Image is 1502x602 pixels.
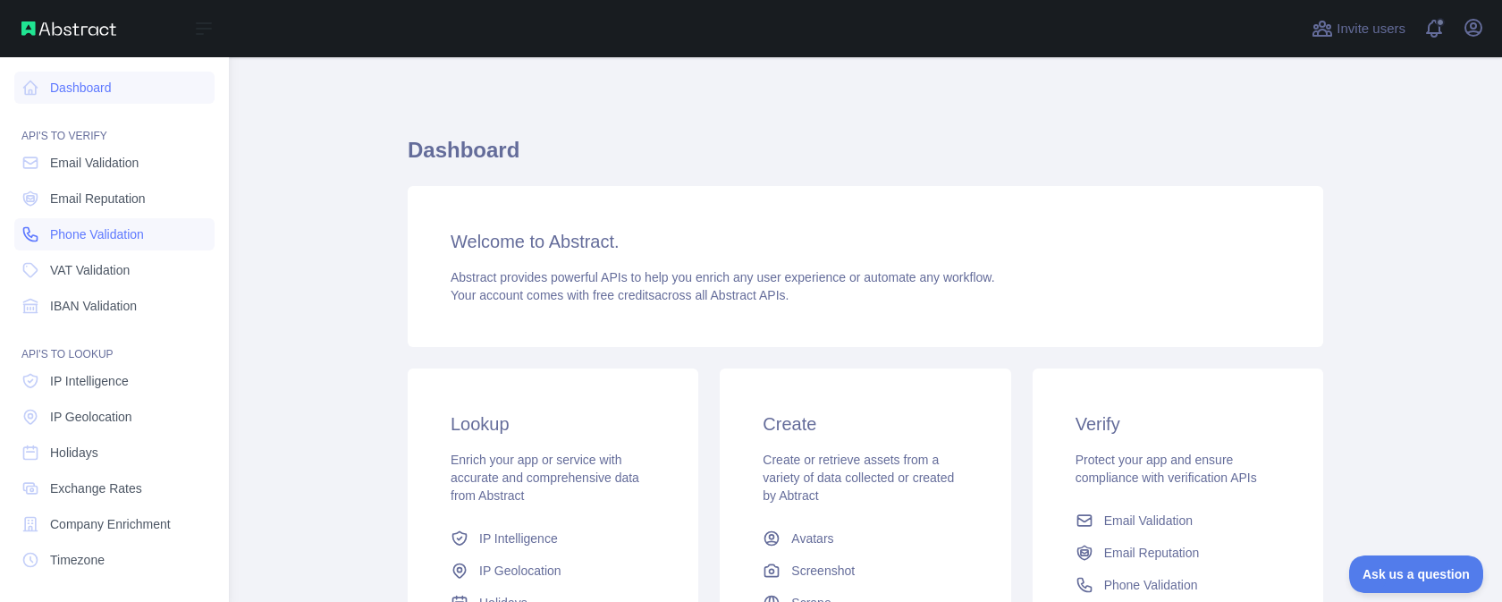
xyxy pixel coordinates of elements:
a: Dashboard [14,72,215,104]
h3: Verify [1076,411,1280,437]
span: Phone Validation [50,225,144,243]
span: Email Reputation [1104,544,1200,562]
span: Timezone [50,551,105,569]
button: Invite users [1308,14,1409,43]
a: Email Validation [1068,504,1287,537]
span: Email Validation [1104,512,1193,530]
span: Screenshot [791,562,855,580]
img: Abstract API [21,21,116,36]
span: Exchange Rates [50,479,142,497]
span: Abstract provides powerful APIs to help you enrich any user experience or automate any workflow. [451,270,995,284]
span: Create or retrieve assets from a variety of data collected or created by Abtract [763,453,954,503]
span: Holidays [50,444,98,462]
h3: Lookup [451,411,655,437]
span: IP Geolocation [50,408,132,426]
div: API'S TO VERIFY [14,107,215,143]
span: Company Enrichment [50,515,171,533]
a: Phone Validation [1068,569,1287,601]
a: Email Reputation [1068,537,1287,569]
iframe: Toggle Customer Support [1349,555,1484,593]
a: Holidays [14,437,215,469]
span: Invite users [1337,19,1405,39]
span: Phone Validation [1104,576,1198,594]
a: Timezone [14,544,215,576]
span: Protect your app and ensure compliance with verification APIs [1076,453,1257,485]
span: Email Validation [50,154,139,172]
h3: Welcome to Abstract. [451,229,1280,254]
a: Email Reputation [14,182,215,215]
span: IP Intelligence [50,372,129,390]
a: IBAN Validation [14,290,215,322]
span: free credits [593,288,654,302]
span: Email Reputation [50,190,146,208]
span: VAT Validation [50,261,130,279]
span: Your account comes with across all Abstract APIs. [451,288,789,302]
span: IBAN Validation [50,297,137,315]
a: IP Intelligence [14,365,215,397]
h3: Create [763,411,967,437]
span: Enrich your app or service with accurate and comprehensive data from Abstract [451,453,639,503]
span: IP Geolocation [479,562,561,580]
h1: Dashboard [408,136,1323,179]
a: IP Geolocation [443,555,662,587]
div: API'S TO LOOKUP [14,326,215,361]
a: Phone Validation [14,218,215,250]
span: IP Intelligence [479,530,558,547]
span: Avatars [791,530,833,547]
a: Company Enrichment [14,508,215,540]
a: IP Geolocation [14,401,215,433]
a: Screenshot [755,555,975,587]
a: VAT Validation [14,254,215,286]
a: Exchange Rates [14,472,215,504]
a: IP Intelligence [443,522,662,555]
a: Email Validation [14,147,215,179]
a: Avatars [755,522,975,555]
